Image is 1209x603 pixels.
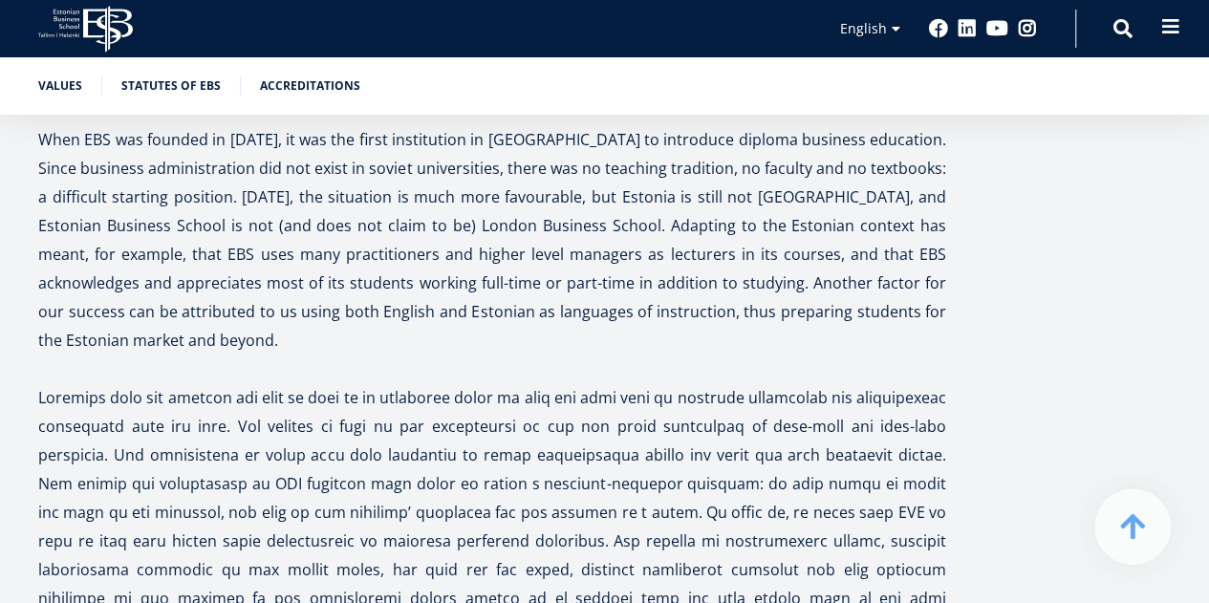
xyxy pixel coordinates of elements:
[38,125,946,355] p: When EBS was founded in [DATE], it was the first institution in [GEOGRAPHIC_DATA] to introduce di...
[958,19,977,38] a: Linkedin
[1018,19,1037,38] a: Instagram
[121,76,221,96] a: Statutes of EBS
[986,19,1008,38] a: Youtube
[929,19,948,38] a: Facebook
[38,76,82,96] a: Values
[260,76,360,96] a: Accreditations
